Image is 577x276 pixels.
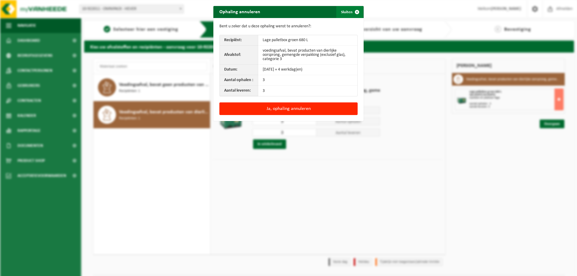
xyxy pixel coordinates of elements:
td: 3 [258,75,357,86]
button: Sluiten [336,6,363,18]
th: Aantal leveren: [220,86,258,96]
td: [DATE] + 4 werkdag(en) [258,65,357,75]
td: 3 [258,86,357,96]
h2: Ophaling annuleren [213,6,266,17]
th: Afvalstof: [220,46,258,65]
td: voedingsafval, bevat producten van dierlijke oorsprong, gemengde verpakking (exclusief glas), cat... [258,46,357,65]
p: Bent u zeker dat u deze ophaling wenst te annuleren?: [219,24,358,29]
th: Recipiënt: [220,35,258,46]
td: Lage palletbox groen 680 L [258,35,357,46]
button: Ja, ophaling annuleren [219,102,358,115]
th: Datum: [220,65,258,75]
th: Aantal ophalen : [220,75,258,86]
